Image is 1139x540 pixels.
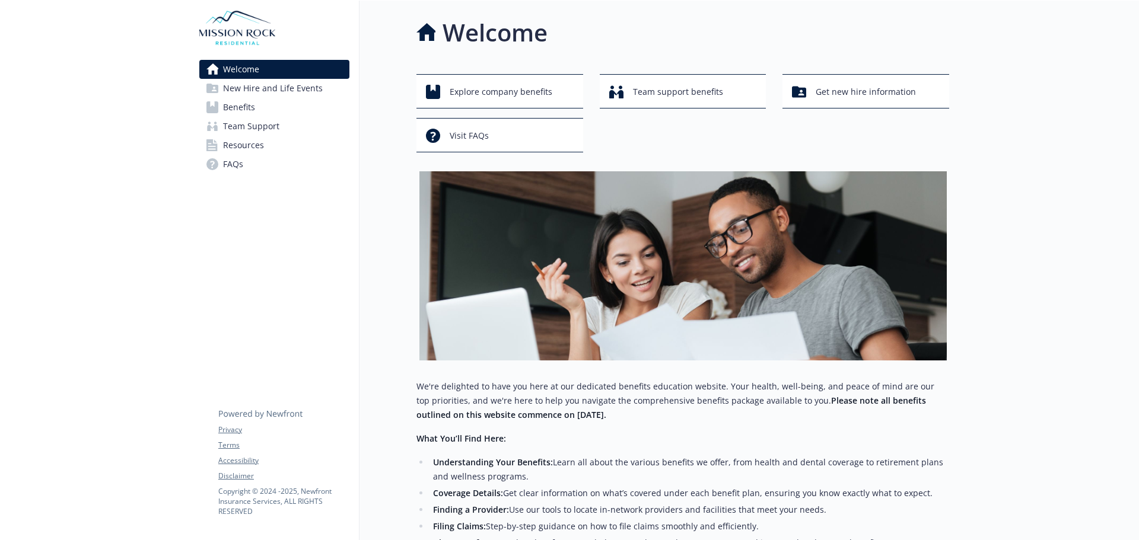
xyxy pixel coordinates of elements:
a: New Hire and Life Events [199,79,349,98]
span: Team Support [223,117,279,136]
a: Terms [218,440,349,450]
span: Get new hire information [816,81,916,103]
span: Explore company benefits [450,81,552,103]
img: overview page banner [419,171,947,360]
a: Resources [199,136,349,155]
li: Use our tools to locate in-network providers and facilities that meet your needs. [429,503,949,517]
strong: Filing Claims: [433,520,486,532]
span: Team support benefits [633,81,723,103]
li: Get clear information on what’s covered under each benefit plan, ensuring you know exactly what t... [429,486,949,500]
a: Team Support [199,117,349,136]
span: Welcome [223,60,259,79]
button: Explore company benefits [416,74,583,108]
button: Team support benefits [600,74,766,108]
a: Welcome [199,60,349,79]
button: Get new hire information [782,74,949,108]
strong: Understanding Your Benefits: [433,456,553,468]
span: Visit FAQs [450,124,489,147]
span: FAQs [223,155,243,174]
a: Privacy [218,424,349,435]
p: We're delighted to have you here at our dedicated benefits education website. Your health, well-b... [416,379,949,422]
li: Learn all about the various benefits we offer, from health and dental coverage to retirement plan... [429,455,949,484]
button: Visit FAQs [416,118,583,152]
strong: Coverage Details: [433,487,503,499]
strong: What You’ll Find Here: [416,433,506,444]
strong: Finding a Provider: [433,504,509,515]
a: Disclaimer [218,471,349,481]
h1: Welcome [443,15,548,50]
span: New Hire and Life Events [223,79,323,98]
a: FAQs [199,155,349,174]
a: Accessibility [218,455,349,466]
li: Step-by-step guidance on how to file claims smoothly and efficiently. [429,519,949,533]
span: Benefits [223,98,255,117]
p: Copyright © 2024 - 2025 , Newfront Insurance Services, ALL RIGHTS RESERVED [218,486,349,516]
a: Benefits [199,98,349,117]
span: Resources [223,136,264,155]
